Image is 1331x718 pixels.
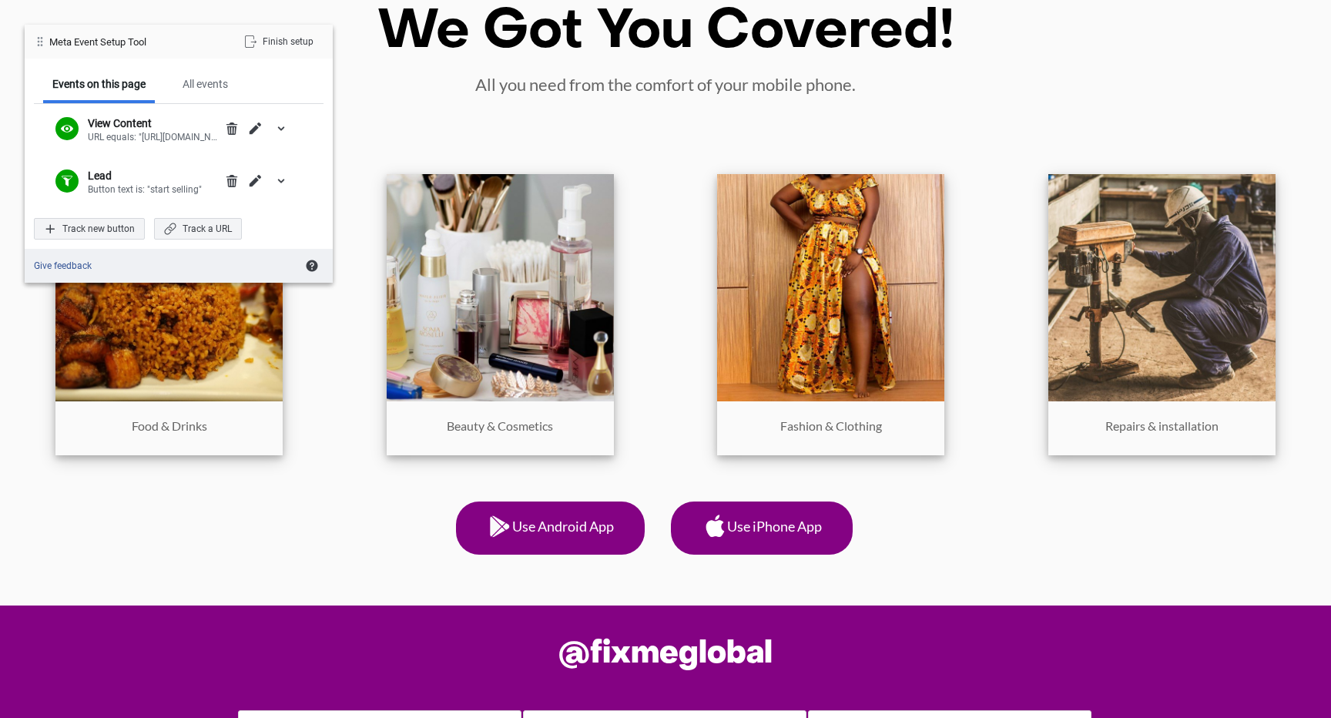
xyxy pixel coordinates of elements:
div: Edit [243,170,267,192]
div: All events [173,68,237,103]
div: expand/collapse details [270,118,293,139]
h1: We Got You Covered! [15,1,1316,65]
div: Lead [88,169,220,183]
div: Button text is: "start selling" [88,183,220,196]
img: beauty-cosmetics [387,174,614,401]
div: Delete [220,118,243,139]
div: Events on this page [52,77,146,91]
a: Use iPhone App [671,502,853,555]
img: android-icon.png [487,513,512,538]
div: Events on this page [43,68,155,103]
div: expand/collapse details [270,170,293,192]
a: @fixmeglobal [238,636,1093,673]
p: Beauty & Cosmetics [394,409,606,435]
a: Give feedback [34,260,92,272]
div: Meta Event Setup Tool [49,35,146,49]
div: Delete [220,170,243,192]
div: All events [183,77,228,91]
p: All you need from the comfort of your mobile phone. [15,72,1316,97]
p: Repairs & installation [1056,409,1268,435]
img: apple-icon.png [702,513,727,538]
img: repairs [1048,174,1276,401]
p: Fashion & Clothing [725,409,937,435]
img: fashion [717,174,944,401]
img: food-and-drinks [55,174,283,401]
p: Food & Drinks [63,409,275,435]
div: Track a URL [154,218,242,240]
div: Finish setup [234,31,324,52]
div: URL equals: "[URL][DOMAIN_NAME]" [88,130,220,144]
div: Edit [243,118,267,139]
a: Use Android App [456,502,645,555]
div: Track new button [34,218,145,240]
div: View Content [88,116,220,130]
div: Learn about the Event Setup Tool [300,255,324,277]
